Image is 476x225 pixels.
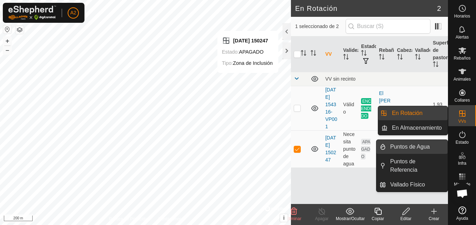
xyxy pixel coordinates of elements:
span: Eliminar [286,216,301,221]
th: Rebaño [376,36,394,72]
span: 2 [437,3,441,14]
th: Cabezas [394,36,412,72]
button: Restablecer Mapa [3,25,12,34]
div: El [PERSON_NAME] [379,90,391,127]
span: APAGADO [361,139,370,159]
p-sorticon: Activar para ordenar [311,51,316,57]
span: i [283,215,285,221]
p-sorticon: Activar para ordenar [361,51,367,57]
span: Rebaños [454,56,470,60]
td: - [412,86,430,130]
span: Animales [454,77,471,81]
div: Crear [420,216,448,222]
span: Infra [458,161,466,165]
span: 1 seleccionado de 2 [295,23,346,30]
span: Puntos de Referencia [390,157,443,174]
li: Puntos de Agua [376,140,448,154]
div: VV sin recinto [325,76,445,82]
button: Capas del Mapa [15,26,24,34]
label: Tipo: [222,60,233,66]
button: i [280,214,288,222]
a: Puntos de Referencia [386,155,448,177]
th: VV [322,36,340,72]
li: En Rotación [378,106,448,120]
span: ENCENDIDO [361,98,371,119]
div: Chat abierto [452,183,473,204]
li: Vallado Físico [376,178,448,192]
img: Logo Gallagher [8,6,56,20]
a: Ayuda [448,204,476,223]
td: 13 [394,86,412,130]
a: [DATE] 154316-VP001 [325,87,337,129]
span: Collares [454,98,470,102]
th: Estado [358,36,376,72]
th: Superficie de pastoreo [430,36,448,72]
h2: En Rotación [295,4,437,13]
p-sorticon: Activar para ordenar [397,55,403,61]
a: Puntos de Agua [386,140,448,154]
span: Horarios [454,14,470,18]
span: Alertas [456,35,469,39]
th: Validez [340,36,358,72]
button: – [3,46,12,54]
span: Vallado Físico [390,180,425,189]
p-sorticon: Activar para ordenar [433,62,438,68]
label: Estado: [222,49,239,55]
a: Política de Privacidad [109,216,150,222]
a: En Rotación [388,106,448,120]
div: Zona de Inclusión [222,59,273,67]
span: Ayuda [456,216,468,220]
div: Editar [392,216,420,222]
li: En Almacenamiento [378,121,448,135]
p-sorticon: Activar para ordenar [415,55,421,61]
span: Estado [456,140,469,144]
li: Puntos de Referencia [376,155,448,177]
p-sorticon: Activar para ordenar [343,55,349,61]
span: En Rotación [392,109,422,117]
span: VVs [458,119,466,123]
p-sorticon: Activar para ordenar [301,51,306,57]
button: + [3,37,12,45]
div: Apagar [308,216,336,222]
a: Vallado Físico [386,178,448,192]
td: Válido [340,86,358,130]
th: Vallado [412,36,430,72]
p-sorticon: Activar para ordenar [379,55,385,61]
div: Copiar [364,216,392,222]
a: [DATE] 150247 [325,135,336,163]
td: 1.93 ha [430,86,448,130]
td: Necesita punto de agua [340,130,358,168]
div: [DATE] 150247 [222,36,273,45]
div: Mostrar/Ocultar [336,216,364,222]
input: Buscar (S) [346,19,430,34]
div: APAGADO [222,48,273,56]
span: Mapa de Calor [450,182,474,191]
span: Puntos de Agua [390,143,430,151]
span: En Almacenamiento [392,124,442,132]
span: A2 [70,9,76,16]
a: En Almacenamiento [388,121,448,135]
a: Contáctenos [158,216,182,222]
